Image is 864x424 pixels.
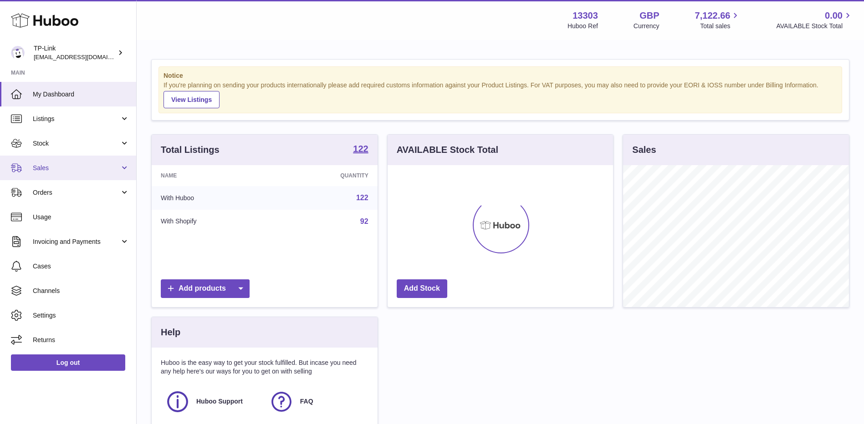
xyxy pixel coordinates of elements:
[695,10,731,22] span: 7,122.66
[161,279,250,298] a: Add products
[776,10,853,30] a: 0.00 AVAILABLE Stock Total
[639,10,659,22] strong: GBP
[152,186,273,210] td: With Huboo
[269,389,364,414] a: FAQ
[397,279,447,298] a: Add Stock
[33,139,120,148] span: Stock
[11,354,125,371] a: Log out
[11,46,25,60] img: gaby.chen@tp-link.com
[33,237,120,246] span: Invoicing and Payments
[567,22,598,30] div: Huboo Ref
[353,144,368,153] strong: 122
[353,144,368,155] a: 122
[33,262,129,271] span: Cases
[34,53,134,61] span: [EMAIL_ADDRESS][DOMAIN_NAME]
[776,22,853,30] span: AVAILABLE Stock Total
[634,22,660,30] div: Currency
[161,326,180,338] h3: Help
[161,358,368,376] p: Huboo is the easy way to get your stock fulfilled. But incase you need any help here's our ways f...
[164,71,837,80] strong: Notice
[33,90,129,99] span: My Dashboard
[161,144,220,156] h3: Total Listings
[33,287,129,295] span: Channels
[825,10,843,22] span: 0.00
[165,389,260,414] a: Huboo Support
[152,165,273,186] th: Name
[360,217,368,225] a: 92
[300,397,313,406] span: FAQ
[152,210,273,233] td: With Shopify
[33,213,129,222] span: Usage
[700,22,741,30] span: Total sales
[273,165,377,186] th: Quantity
[164,91,220,108] a: View Listings
[632,144,656,156] h3: Sales
[33,311,129,320] span: Settings
[196,397,243,406] span: Huboo Support
[164,81,837,108] div: If you're planning on sending your products internationally please add required customs informati...
[33,336,129,344] span: Returns
[33,188,120,197] span: Orders
[397,144,498,156] h3: AVAILABLE Stock Total
[356,194,368,202] a: 122
[34,44,116,61] div: TP-Link
[573,10,598,22] strong: 13303
[33,164,120,172] span: Sales
[33,115,120,123] span: Listings
[695,10,741,30] a: 7,122.66 Total sales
